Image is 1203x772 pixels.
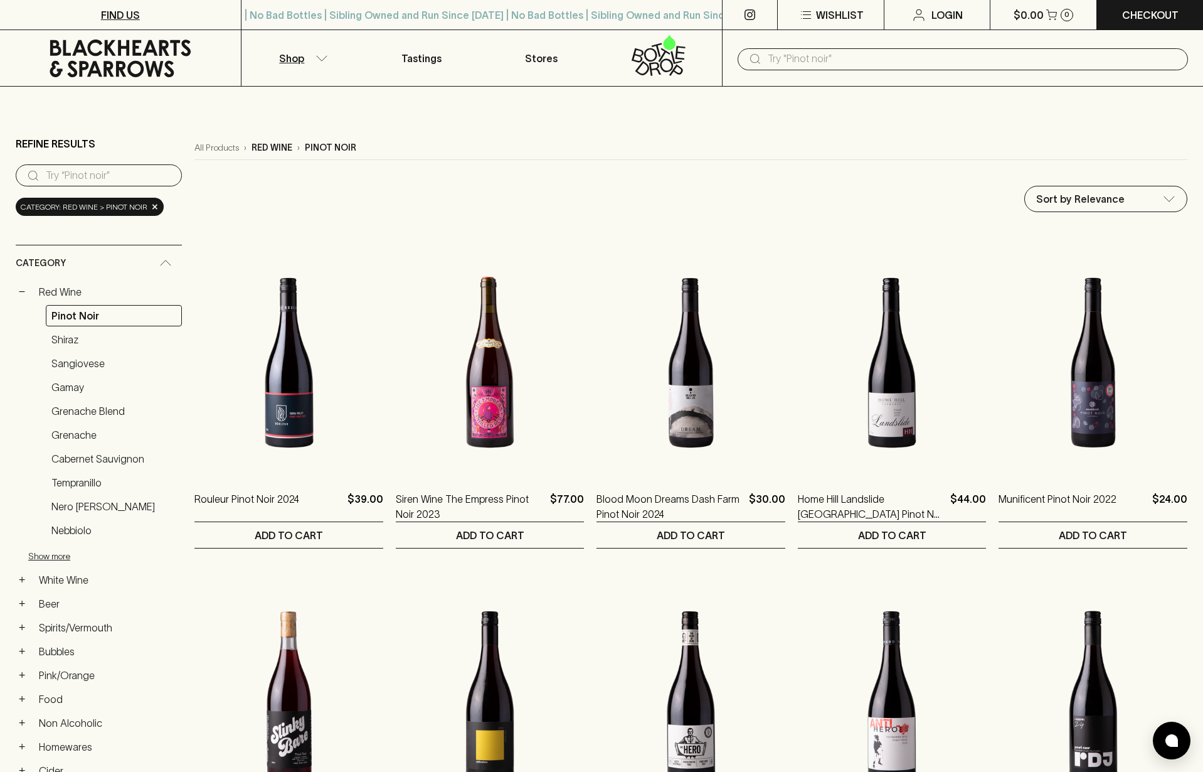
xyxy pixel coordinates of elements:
[456,528,524,543] p: ADD TO CART
[305,141,356,154] p: pinot noir
[33,593,182,614] a: Beer
[33,689,182,710] a: Food
[999,253,1187,473] img: Munificent Pinot Noir 2022
[798,253,987,473] img: Home Hill Landslide Huon Valley Pinot Noir 2023
[482,30,602,86] a: Stores
[1122,8,1179,23] p: Checkout
[798,491,946,522] a: Home Hill Landslide [GEOGRAPHIC_DATA] Pinot Noir 2023
[46,472,182,493] a: Tempranillo
[255,528,323,543] p: ADD TO CART
[596,253,785,473] img: Blood Moon Dreams Dash Farm Pinot Noir 2024
[749,491,785,522] p: $30.00
[596,491,744,522] a: Blood Moon Dreams Dash Farm Pinot Noir 2024
[46,166,172,186] input: Try “Pinot noir”
[33,641,182,662] a: Bubbles
[16,136,95,151] p: Refine Results
[46,496,182,517] a: Nero [PERSON_NAME]
[1064,11,1069,18] p: 0
[1059,528,1127,543] p: ADD TO CART
[550,491,584,522] p: $77.00
[931,8,963,23] p: Login
[525,51,558,66] p: Stores
[1025,186,1187,212] div: Sort by Relevance
[1152,491,1187,522] p: $24.00
[858,528,926,543] p: ADD TO CART
[33,712,182,734] a: Non Alcoholic
[396,491,546,522] a: Siren Wine The Empress Pinot Noir 2023
[596,522,785,548] button: ADD TO CART
[401,51,442,66] p: Tastings
[46,377,182,398] a: Gamay
[101,8,140,23] p: FIND US
[1014,8,1044,23] p: $0.00
[33,617,182,638] a: Spirits/Vermouth
[151,200,159,213] span: ×
[396,253,585,473] img: Siren Wine The Empress Pinot Noir 2023
[46,424,182,446] a: Grenache
[798,522,987,548] button: ADD TO CART
[46,400,182,422] a: Grenache Blend
[46,305,182,326] a: Pinot Noir
[241,30,362,86] button: Shop
[768,49,1178,69] input: Try "Pinot noir"
[46,448,182,469] a: Cabernet Sauvignon
[657,528,725,543] p: ADD TO CART
[16,717,28,729] button: +
[16,741,28,753] button: +
[816,8,864,23] p: Wishlist
[1036,191,1125,206] p: Sort by Relevance
[16,693,28,705] button: +
[16,286,28,298] button: −
[33,569,182,591] a: White Wine
[46,353,182,374] a: Sangiovese
[33,281,182,303] a: Red Wine
[46,329,182,350] a: Shiraz
[396,522,585,548] button: ADD TO CART
[28,544,193,569] button: Show more
[33,665,182,686] a: Pink/Orange
[194,141,239,154] a: All Products
[16,669,28,682] button: +
[244,141,246,154] p: ›
[33,736,182,758] a: Homewares
[194,491,299,522] a: Rouleur Pinot Noir 2024
[16,245,182,281] div: Category
[1165,734,1178,747] img: bubble-icon
[297,141,300,154] p: ›
[46,520,182,541] a: Nebbiolo
[21,201,147,213] span: Category: red wine > pinot noir
[361,30,482,86] a: Tastings
[16,621,28,634] button: +
[999,491,1116,522] a: Munificent Pinot Noir 2022
[347,491,383,522] p: $39.00
[999,522,1187,548] button: ADD TO CART
[252,141,292,154] p: red wine
[194,253,383,473] img: Rouleur Pinot Noir 2024
[16,645,28,658] button: +
[194,522,383,548] button: ADD TO CART
[16,598,28,610] button: +
[950,491,986,522] p: $44.00
[16,255,66,271] span: Category
[279,51,304,66] p: Shop
[16,574,28,586] button: +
